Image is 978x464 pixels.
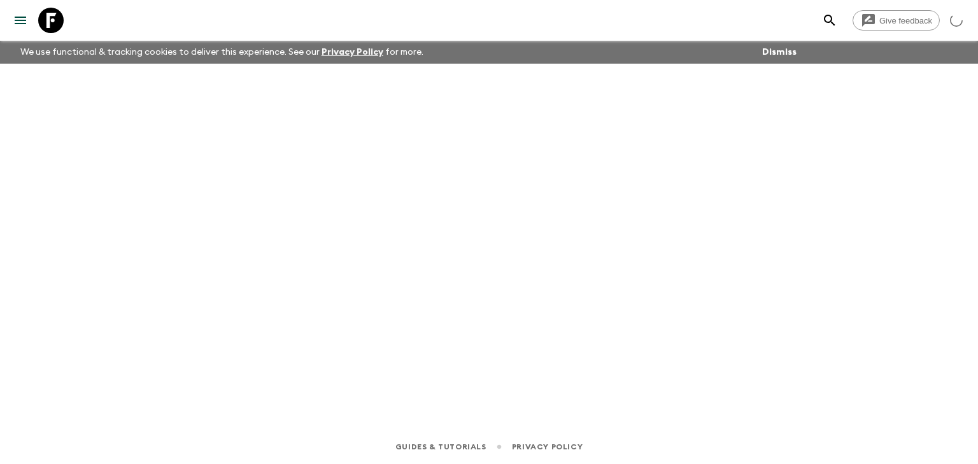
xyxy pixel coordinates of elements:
[853,10,940,31] a: Give feedback
[322,48,383,57] a: Privacy Policy
[512,440,583,454] a: Privacy Policy
[759,43,800,61] button: Dismiss
[872,16,939,25] span: Give feedback
[15,41,429,64] p: We use functional & tracking cookies to deliver this experience. See our for more.
[8,8,33,33] button: menu
[395,440,486,454] a: Guides & Tutorials
[817,8,842,33] button: search adventures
